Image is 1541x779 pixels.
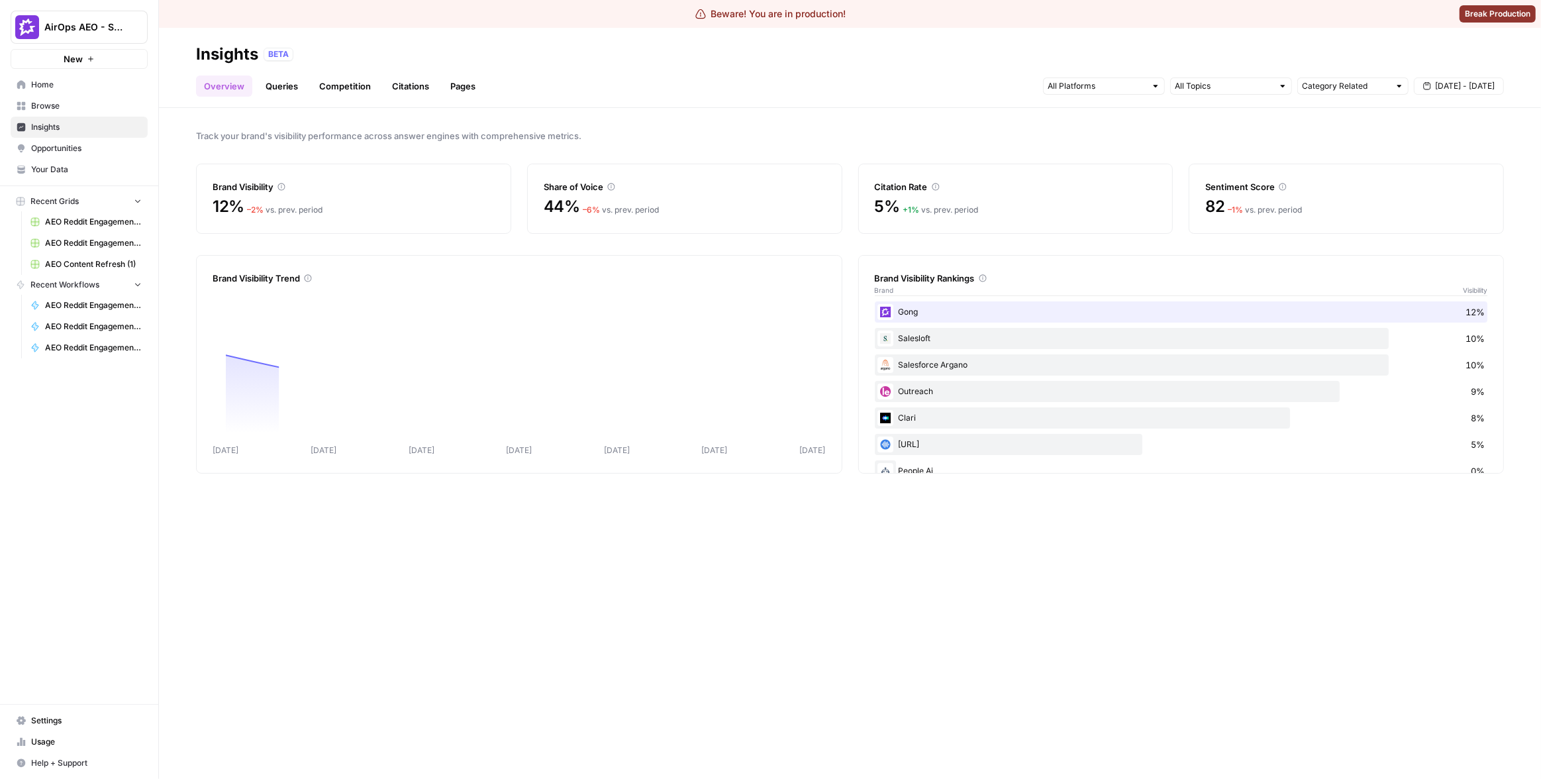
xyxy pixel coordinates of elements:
[11,753,148,774] button: Help + Support
[877,331,893,346] img: vpq3xj2nnch2e2ivhsgwmf7hbkjf
[11,731,148,753] a: Usage
[45,321,142,333] span: AEO Reddit Engagement - Fork
[11,95,148,117] a: Browse
[1228,204,1302,216] div: vs. prev. period
[799,445,825,455] tspan: [DATE]
[25,254,148,275] a: AEO Content Refresh (1)
[30,279,99,291] span: Recent Workflows
[695,7,846,21] div: Beware! You are in production!
[11,49,148,69] button: New
[1205,180,1487,193] div: Sentiment Score
[31,736,142,748] span: Usage
[25,211,148,233] a: AEO Reddit Engagement (2)
[247,205,264,215] span: – 2 %
[45,342,142,354] span: AEO Reddit Engagement - Fork
[44,21,124,34] span: AirOps AEO - Single Brand (Gong)
[875,381,1488,402] div: Outreach
[583,204,659,216] div: vs. prev. period
[11,138,148,159] a: Opportunities
[213,196,244,217] span: 12%
[506,445,532,455] tspan: [DATE]
[877,304,893,320] img: w6cjb6u2gvpdnjw72qw8i2q5f3eb
[31,757,142,769] span: Help + Support
[196,44,258,65] div: Insights
[544,180,826,193] div: Share of Voice
[1466,305,1485,319] span: 12%
[196,76,252,97] a: Overview
[31,164,142,176] span: Your Data
[15,15,39,39] img: AirOps AEO - Single Brand (Gong) Logo
[25,233,148,254] a: AEO Reddit Engagement (1)
[1205,196,1225,217] span: 82
[31,79,142,91] span: Home
[25,295,148,316] a: AEO Reddit Engagement - Fork
[903,204,978,216] div: vs. prev. period
[604,445,630,455] tspan: [DATE]
[247,204,323,216] div: vs. prev. period
[213,180,495,193] div: Brand Visibility
[45,299,142,311] span: AEO Reddit Engagement - Fork
[45,258,142,270] span: AEO Content Refresh (1)
[877,463,893,479] img: m91aa644vh47mb0y152o0kapheco
[583,205,600,215] span: – 6 %
[701,445,727,455] tspan: [DATE]
[877,384,893,399] img: w5j8drkl6vorx9oircl0z03rjk9p
[45,216,142,228] span: AEO Reddit Engagement (2)
[196,129,1504,142] span: Track your brand's visibility performance across answer engines with comprehensive metrics.
[1463,285,1487,295] span: Visibility
[311,445,336,455] tspan: [DATE]
[877,437,893,452] img: khqciriqz2uga3pxcoz8d1qji9pc
[64,52,83,66] span: New
[877,410,893,426] img: h6qlr8a97mop4asab8l5qtldq2wv
[11,11,148,44] button: Workspace: AirOps AEO - Single Brand (Gong)
[875,301,1488,323] div: Gong
[875,354,1488,376] div: Salesforce Argano
[213,445,238,455] tspan: [DATE]
[45,237,142,249] span: AEO Reddit Engagement (1)
[1466,332,1485,345] span: 10%
[31,100,142,112] span: Browse
[903,205,919,215] span: + 1 %
[31,121,142,133] span: Insights
[11,710,148,731] a: Settings
[875,285,894,295] span: Brand
[877,357,893,373] img: e001jt87q6ctylcrzboubucy6uux
[1228,205,1243,215] span: – 1 %
[1466,358,1485,372] span: 10%
[11,191,148,211] button: Recent Grids
[311,76,379,97] a: Competition
[11,74,148,95] a: Home
[31,715,142,727] span: Settings
[1471,438,1485,451] span: 5%
[544,196,580,217] span: 44%
[875,180,1157,193] div: Citation Rate
[875,196,901,217] span: 5%
[875,434,1488,455] div: [URL]
[11,275,148,295] button: Recent Workflows
[25,316,148,337] a: AEO Reddit Engagement - Fork
[875,272,1488,285] div: Brand Visibility Rankings
[11,159,148,180] a: Your Data
[213,272,826,285] div: Brand Visibility Trend
[1460,5,1536,23] button: Break Production
[875,407,1488,429] div: Clari
[30,195,79,207] span: Recent Grids
[875,328,1488,349] div: Salesloft
[442,76,483,97] a: Pages
[31,142,142,154] span: Opportunities
[264,48,293,61] div: BETA
[258,76,306,97] a: Queries
[384,76,437,97] a: Citations
[875,460,1488,482] div: People Ai
[1302,79,1389,93] input: Category Related
[1414,78,1504,95] button: [DATE] - [DATE]
[25,337,148,358] a: AEO Reddit Engagement - Fork
[1471,385,1485,398] span: 9%
[1471,464,1485,478] span: 0%
[1175,79,1273,93] input: All Topics
[409,445,434,455] tspan: [DATE]
[1048,79,1146,93] input: All Platforms
[1435,80,1495,92] span: [DATE] - [DATE]
[11,117,148,138] a: Insights
[1471,411,1485,425] span: 8%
